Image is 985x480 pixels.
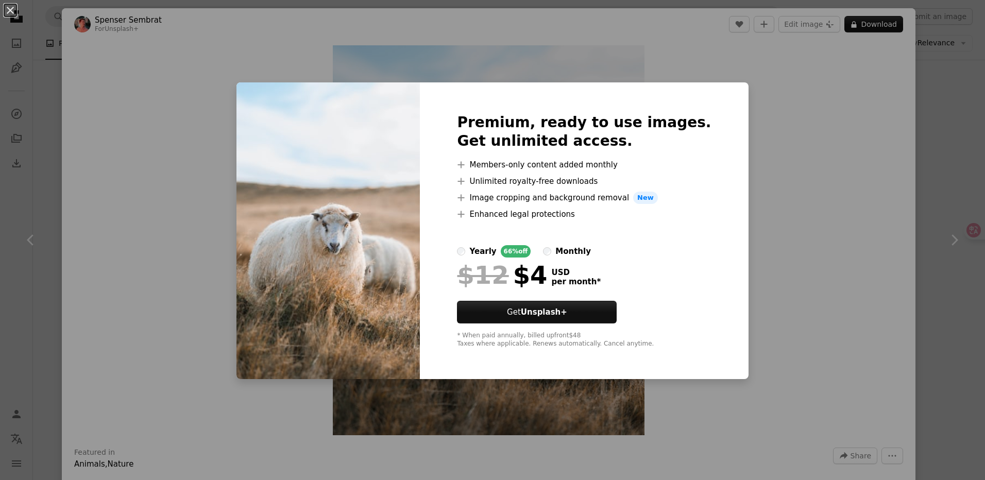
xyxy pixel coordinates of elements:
[457,262,547,288] div: $4
[543,247,551,255] input: monthly
[457,262,508,288] span: $12
[457,159,711,171] li: Members-only content added monthly
[469,245,496,258] div: yearly
[457,113,711,150] h2: Premium, ready to use images. Get unlimited access.
[551,277,601,286] span: per month *
[555,245,591,258] div: monthly
[633,192,658,204] span: New
[457,301,617,323] button: GetUnsplash+
[521,307,567,317] strong: Unsplash+
[457,192,711,204] li: Image cropping and background removal
[457,175,711,187] li: Unlimited royalty-free downloads
[236,82,420,379] img: premium_photo-1673169751229-037ff1be784b
[457,208,711,220] li: Enhanced legal protections
[501,245,531,258] div: 66% off
[457,247,465,255] input: yearly66%off
[457,332,711,348] div: * When paid annually, billed upfront $48 Taxes where applicable. Renews automatically. Cancel any...
[551,268,601,277] span: USD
